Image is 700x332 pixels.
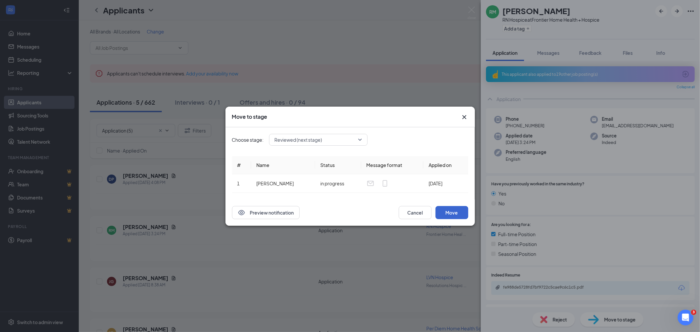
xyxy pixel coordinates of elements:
span: Choose stage: [232,136,264,143]
button: EyePreview notification [232,206,300,219]
button: Cancel [399,206,432,219]
svg: Email [367,179,374,187]
span: 3 [691,310,696,315]
button: Close [460,113,468,121]
svg: MobileSms [381,179,389,187]
span: Reviewed (next stage) [275,135,322,145]
td: in progress [315,174,361,193]
td: [DATE] [423,174,468,193]
svg: Eye [238,209,245,217]
iframe: Intercom live chat [678,310,693,325]
svg: Cross [460,113,468,121]
th: Message format [361,156,424,174]
span: 1 [237,180,240,186]
td: [PERSON_NAME] [251,174,315,193]
h3: Move to stage [232,113,267,120]
th: Status [315,156,361,174]
button: Move [435,206,468,219]
th: # [232,156,251,174]
th: Applied on [423,156,468,174]
th: Name [251,156,315,174]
